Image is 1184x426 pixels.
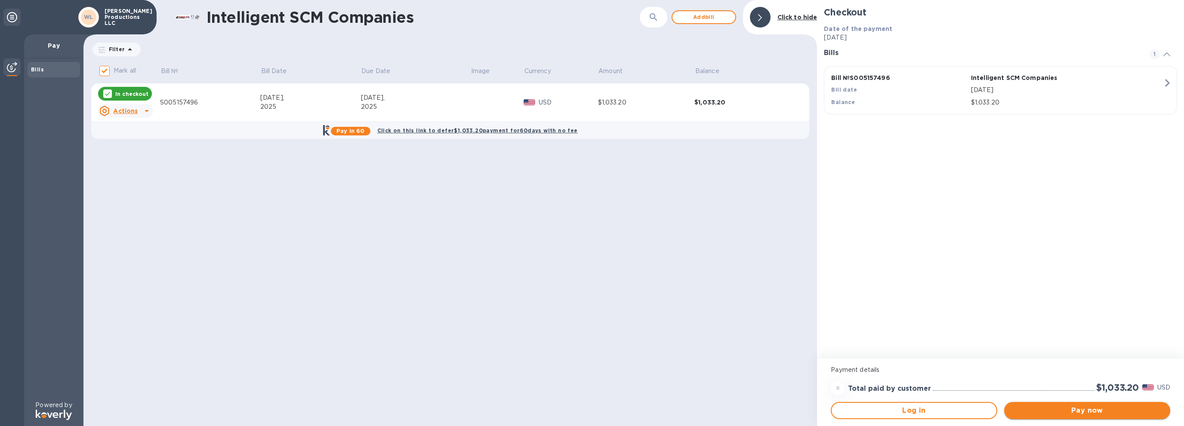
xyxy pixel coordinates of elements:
[824,25,892,32] b: Date of the payment
[695,67,719,76] p: Balance
[777,14,817,21] b: Click to hide
[260,102,361,111] div: 2025
[115,90,148,98] p: In checkout
[31,66,44,73] b: Bills
[971,74,1107,82] p: Intelligent SCM Companies
[361,93,470,102] div: [DATE],
[1150,49,1160,59] span: 1
[113,107,138,114] u: Actions
[36,410,72,420] img: Logo
[336,128,364,134] b: Pay in 60
[1142,384,1154,390] img: USD
[105,8,148,26] p: [PERSON_NAME] Productions LLC
[831,365,1170,374] p: Payment details
[1157,383,1170,392] p: USD
[824,49,1139,57] h3: Bills
[1096,382,1139,393] h2: $1,033.20
[694,98,791,107] div: $1,033.20
[524,99,535,105] img: USD
[261,67,298,76] span: Bill Date
[361,102,470,111] div: 2025
[971,98,1163,107] p: $1,033.20
[831,402,997,419] button: Log in
[695,67,731,76] span: Balance
[361,67,390,76] p: Due Date
[377,127,578,134] b: Click on this link to defer $1,033.20 payment for 60 days with no fee
[160,98,260,107] div: S005157496
[831,74,967,82] p: Bill № S005157496
[361,67,401,76] span: Due Date
[598,67,623,76] p: Amount
[824,66,1177,114] button: Bill №S005157496Intelligent SCM CompaniesBill date[DATE]Balance$1,033.20
[114,66,136,75] p: Mark all
[84,14,93,20] b: WL
[1011,405,1163,416] span: Pay now
[105,46,125,53] p: Filter
[261,67,287,76] p: Bill Date
[598,67,634,76] span: Amount
[848,385,931,393] h3: Total paid by customer
[831,86,857,93] b: Bill date
[161,67,179,76] p: Bill №
[831,99,855,105] b: Balance
[161,67,190,76] span: Bill №
[679,12,728,22] span: Add bill
[672,10,736,24] button: Addbill
[35,401,72,410] p: Powered by
[524,67,551,76] p: Currency
[824,33,1177,42] p: [DATE]
[971,86,1163,95] p: [DATE]
[598,98,695,107] div: $1,033.20
[839,405,989,416] span: Log in
[831,381,845,395] div: =
[1004,402,1170,419] button: Pay now
[31,41,77,50] p: Pay
[824,7,1177,18] h2: Checkout
[260,93,361,102] div: [DATE],
[539,98,598,107] p: USD
[471,67,490,76] p: Image
[207,8,640,26] h1: Intelligent SCM Companies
